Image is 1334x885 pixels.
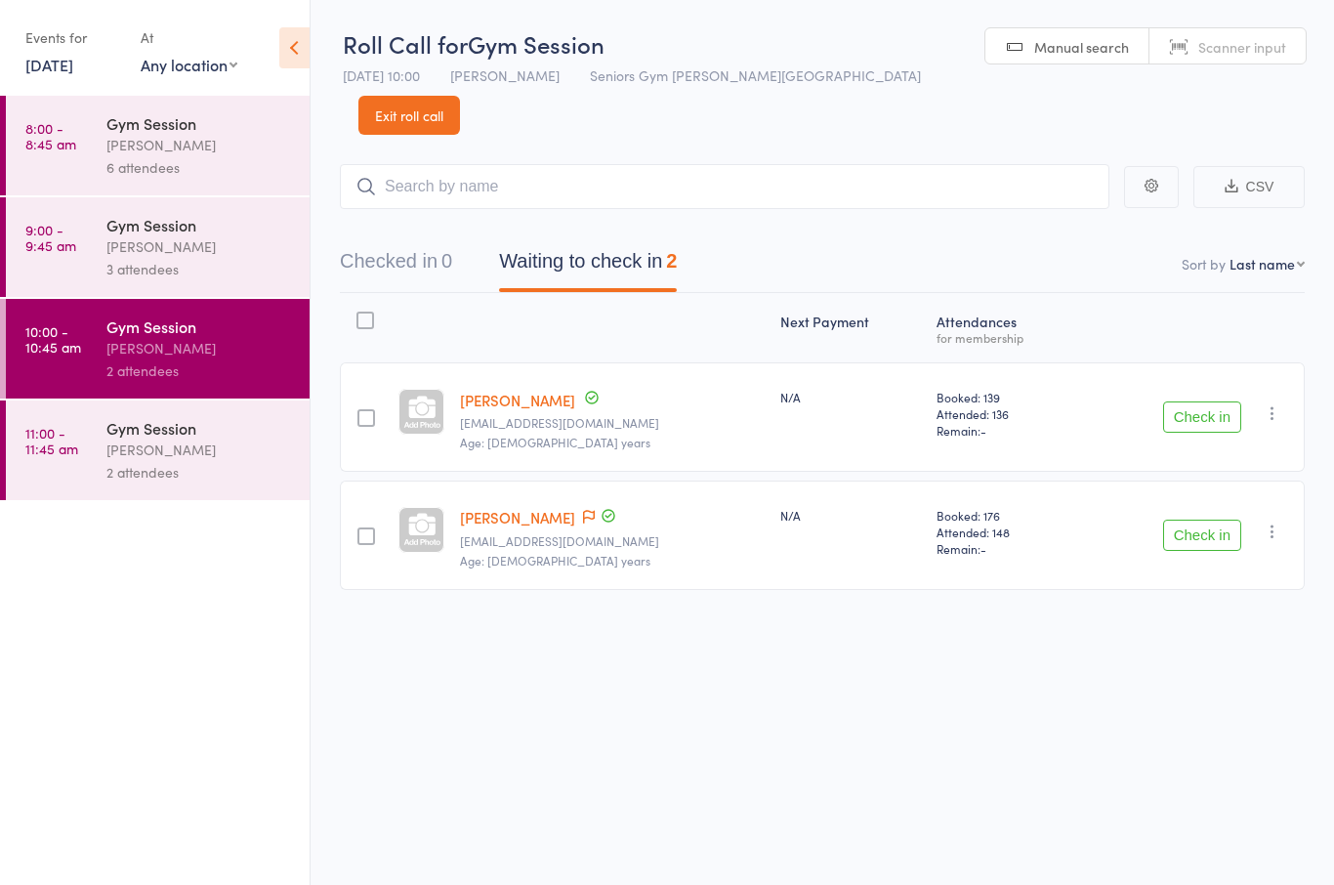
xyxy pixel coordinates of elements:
div: [PERSON_NAME] [106,337,293,359]
span: Manual search [1034,37,1129,57]
div: Gym Session [106,417,293,439]
div: 2 attendees [106,359,293,382]
span: [DATE] 10:00 [343,65,420,85]
label: Sort by [1182,254,1226,274]
div: Gym Session [106,112,293,134]
span: Age: [DEMOGRAPHIC_DATA] years [460,552,650,569]
div: 2 attendees [106,461,293,484]
time: 9:00 - 9:45 am [25,222,76,253]
a: 10:00 -10:45 amGym Session[PERSON_NAME]2 attendees [6,299,310,399]
a: [PERSON_NAME] [460,507,575,527]
span: Gym Session [468,27,604,60]
span: Attended: 148 [937,524,1074,540]
div: At [141,21,237,54]
div: Atten­dances [929,302,1082,354]
a: Exit roll call [358,96,460,135]
div: Events for [25,21,121,54]
div: Next Payment [772,302,929,354]
span: Booked: 139 [937,389,1074,405]
span: Age: [DEMOGRAPHIC_DATA] years [460,434,650,450]
button: Check in [1163,520,1241,551]
span: Booked: 176 [937,507,1074,524]
small: marcelle_mikhail@hotmail.com [460,534,765,548]
button: CSV [1193,166,1305,208]
time: 8:00 - 8:45 am [25,120,76,151]
button: Waiting to check in2 [499,240,677,292]
div: N/A [780,507,921,524]
span: Seniors Gym [PERSON_NAME][GEOGRAPHIC_DATA] [590,65,921,85]
div: 6 attendees [106,156,293,179]
span: Attended: 136 [937,405,1074,422]
div: Last name [1230,254,1295,274]
span: Remain: [937,540,1074,557]
time: 10:00 - 10:45 am [25,323,81,355]
a: [DATE] [25,54,73,75]
div: for membership [937,331,1074,344]
div: 0 [441,250,452,272]
small: careyrussell@hotmail.com [460,416,765,430]
span: [PERSON_NAME] [450,65,560,85]
span: - [980,422,986,439]
time: 11:00 - 11:45 am [25,425,78,456]
div: [PERSON_NAME] [106,134,293,156]
a: 11:00 -11:45 amGym Session[PERSON_NAME]2 attendees [6,400,310,500]
a: [PERSON_NAME] [460,390,575,410]
div: Gym Session [106,214,293,235]
button: Checked in0 [340,240,452,292]
span: - [980,540,986,557]
span: Remain: [937,422,1074,439]
span: Scanner input [1198,37,1286,57]
a: 9:00 -9:45 amGym Session[PERSON_NAME]3 attendees [6,197,310,297]
div: 2 [666,250,677,272]
div: [PERSON_NAME] [106,235,293,258]
button: Check in [1163,401,1241,433]
div: N/A [780,389,921,405]
div: Gym Session [106,316,293,337]
span: Roll Call for [343,27,468,60]
a: 8:00 -8:45 amGym Session[PERSON_NAME]6 attendees [6,96,310,195]
div: [PERSON_NAME] [106,439,293,461]
div: 3 attendees [106,258,293,280]
input: Search by name [340,164,1109,209]
div: Any location [141,54,237,75]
